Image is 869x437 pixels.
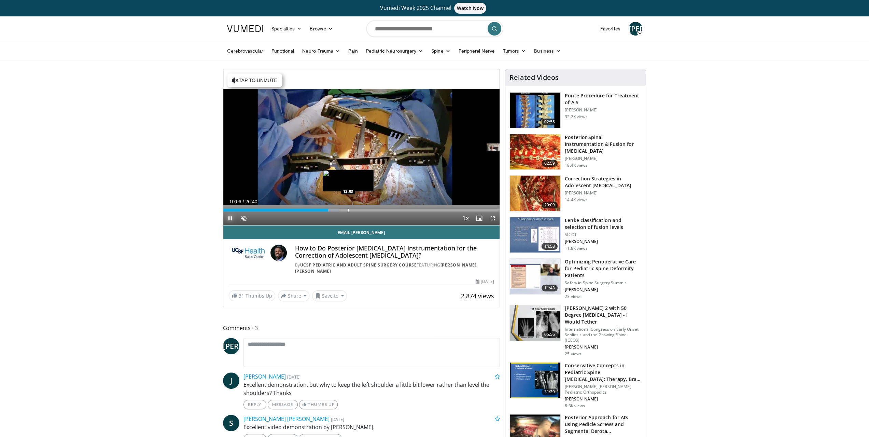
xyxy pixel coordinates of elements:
a: Pain [344,44,362,58]
p: [PERSON_NAME] [565,396,642,402]
button: Tap to unmute [227,73,282,87]
p: [PERSON_NAME] [565,190,642,196]
a: Vumedi Week 2025 ChannelWatch Now [228,3,641,14]
a: 14:58 Lenke classification and selection of fusion levels SICOT [PERSON_NAME] 11.8K views [509,217,642,253]
a: 02:59 Posterior Spinal Instrumentation & Fusion for [MEDICAL_DATA] [PERSON_NAME] 18.4K views [509,134,642,170]
small: [DATE] [331,416,344,422]
a: Cerebrovascular [223,44,267,58]
a: J [223,372,239,389]
a: [PERSON_NAME] [PERSON_NAME] [243,415,330,423]
img: f88ede7f-1e63-47fb-a07f-1bc65a26cc0a.150x105_q85_crop-smart_upscale.jpg [510,363,560,398]
p: SICOT [565,232,642,237]
a: Email [PERSON_NAME] [223,226,500,239]
a: 20:09 Correction Strategies in Adolescent [MEDICAL_DATA] [PERSON_NAME] 14.4K views [509,175,642,211]
img: 557bc190-4981-4553-806a-e103f1e7d078.150x105_q85_crop-smart_upscale.jpg [510,259,560,294]
p: International Congress on Early Onset Scoliosis and the Growing Spine (ICEOS) [565,327,642,343]
span: Comments 3 [223,324,500,332]
p: 14.4K views [565,197,587,203]
a: S [223,415,239,431]
p: Safety in Spine Surgery Summit [565,280,642,286]
a: Business [530,44,565,58]
button: Unmute [237,211,251,225]
p: [PERSON_NAME] [565,287,642,292]
a: Peripheral Nerve [454,44,499,58]
p: 25 views [565,351,581,357]
h3: Correction Strategies in Adolescent [MEDICAL_DATA] [565,175,642,189]
a: UCSF Pediatric and Adult Spine Surgery Course [300,262,417,268]
a: Browse [306,22,337,36]
p: 23 views [565,294,581,299]
a: Specialties [267,22,306,36]
img: image.jpeg [323,170,374,191]
a: 02:55 Ponte Procedure for Treatment of AIS [PERSON_NAME] 32.2K views [509,92,642,128]
p: 32.2K views [565,114,587,120]
a: Tumors [499,44,530,58]
a: Pediatric Neurosurgery [362,44,427,58]
div: By FEATURING , [295,262,494,274]
button: Fullscreen [486,211,500,225]
p: [PERSON_NAME] [565,156,642,161]
h3: Posterior Spinal Instrumentation & Fusion for [MEDICAL_DATA] [565,134,642,154]
a: Reply [243,400,266,409]
p: 11.8K views [565,246,587,251]
h4: How to Do Posterior [MEDICAL_DATA] Instrumentation for the Correction of Adolescent [MEDICAL_DATA]? [295,245,494,259]
img: Avatar [270,245,287,261]
p: Excellent video demonstration by [PERSON_NAME]. [243,423,500,431]
img: 297964_0000_1.png.150x105_q85_crop-smart_upscale.jpg [510,217,560,253]
h3: Ponte Procedure for Treatment of AIS [565,92,642,106]
span: 31 [239,292,244,299]
h3: Optimizing Perioperative Care for Pediatric Spine Deformity Patients [565,258,642,279]
span: 26:40 [245,199,257,204]
span: 14:58 [542,243,558,250]
button: Save to [312,290,347,301]
a: [PERSON_NAME] [243,373,286,380]
a: Neuro-Trauma [298,44,344,58]
span: 02:55 [542,119,558,125]
p: [PERSON_NAME] [PERSON_NAME] Pediatric Orthopedics [565,384,642,395]
img: VuMedi Logo [227,25,263,32]
img: 105d69d0-7e12-42c6-8057-14f274709147.150x105_q85_crop-smart_upscale.jpg [510,305,560,341]
a: Thumbs Up [299,400,338,409]
h4: Related Videos [509,73,559,82]
div: [DATE] [476,278,494,285]
a: Favorites [596,22,625,36]
a: Functional [267,44,298,58]
a: Message [268,400,298,409]
img: UCSF Pediatric and Adult Spine Surgery Course [229,245,268,261]
img: newton_ais_1.png.150x105_q85_crop-smart_upscale.jpg [510,176,560,211]
a: [PERSON_NAME] [223,338,239,354]
a: [PERSON_NAME] [629,22,642,36]
h3: Lenke classification and selection of fusion levels [565,217,642,231]
span: 10:06 [229,199,241,204]
p: 18.4K views [565,163,587,168]
a: 05:56 [PERSON_NAME] 2 with 50 Degree [MEDICAL_DATA] - I Would Tether International Congress on Ea... [509,305,642,357]
input: Search topics, interventions [366,21,503,37]
a: Spine [427,44,454,58]
video-js: Video Player [223,69,500,226]
span: 05:56 [542,331,558,338]
p: [PERSON_NAME] [565,107,642,113]
img: 1748410_3.png.150x105_q85_crop-smart_upscale.jpg [510,134,560,170]
p: [PERSON_NAME] [565,344,642,350]
span: 11:43 [542,285,558,291]
span: 20:09 [542,202,558,208]
img: Ponte_Procedure_for_Scoliosis_100000344_3.jpg.150x105_q85_crop-smart_upscale.jpg [510,93,560,128]
button: Enable picture-in-picture mode [472,211,486,225]
span: / [243,199,244,204]
p: [PERSON_NAME] [565,239,642,244]
a: 31:29 Conservative Concepts in Pediatric Spine [MEDICAL_DATA]: Therapy, Brace o… [PERSON_NAME] [P... [509,362,642,409]
h3: Conservative Concepts in Pediatric Spine [MEDICAL_DATA]: Therapy, Brace o… [565,362,642,383]
h3: [PERSON_NAME] 2 with 50 Degree [MEDICAL_DATA] - I Would Tether [565,305,642,325]
span: 2,874 views [461,292,494,300]
p: Excellent demonstration. but why to keep the left shoulder a little bit lower rather than level t... [243,381,500,397]
p: 8.3K views [565,403,585,409]
h3: Posterior Approach for AIS using Pedicle Screws and Segmental Derota… [565,414,642,435]
div: Progress Bar [223,209,500,211]
small: [DATE] [287,374,300,380]
span: 31:29 [542,388,558,395]
button: Share [278,290,310,301]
